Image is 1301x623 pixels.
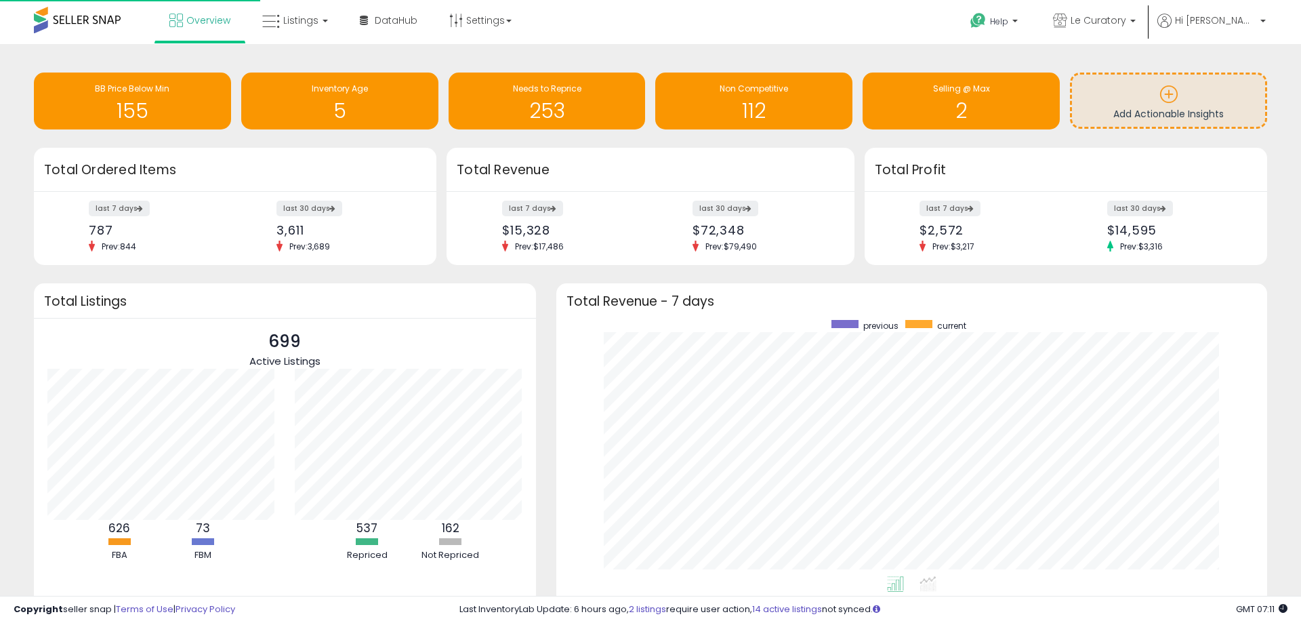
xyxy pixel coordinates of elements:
div: seller snap | | [14,603,235,616]
h3: Total Profit [875,161,1257,180]
a: BB Price Below Min 155 [34,73,231,129]
b: 162 [442,520,459,536]
label: last 7 days [920,201,980,216]
h1: 5 [248,100,432,122]
span: Prev: 3,689 [283,241,337,252]
span: BB Price Below Min [95,83,169,94]
a: Hi [PERSON_NAME] [1157,14,1266,44]
a: Add Actionable Insights [1072,75,1265,127]
i: Get Help [970,12,987,29]
div: $2,572 [920,223,1056,237]
span: Prev: $79,490 [699,241,764,252]
p: 699 [249,329,321,355]
a: Help [959,2,1031,44]
h3: Total Revenue - 7 days [566,296,1257,306]
span: previous [863,320,899,331]
h1: 2 [869,100,1053,122]
h1: 155 [41,100,224,122]
div: $72,348 [693,223,831,237]
label: last 30 days [1107,201,1173,216]
div: Not Repriced [410,549,491,562]
span: Prev: $17,486 [508,241,571,252]
span: current [937,320,966,331]
span: Help [990,16,1008,27]
span: 2025-09-16 07:11 GMT [1236,603,1287,616]
a: Privacy Policy [175,603,235,616]
b: 537 [356,520,377,536]
div: FBA [79,549,160,562]
span: DataHub [375,14,417,27]
span: Inventory Age [312,83,368,94]
a: Selling @ Max 2 [863,73,1060,129]
a: Non Competitive 112 [655,73,852,129]
span: Non Competitive [720,83,788,94]
a: Inventory Age 5 [241,73,438,129]
span: Overview [186,14,230,27]
div: 787 [89,223,225,237]
h3: Total Revenue [457,161,844,180]
div: Last InventoryLab Update: 6 hours ago, require user action, not synced. [459,603,1287,616]
div: Repriced [327,549,408,562]
h1: 112 [662,100,846,122]
span: Needs to Reprice [513,83,581,94]
span: Active Listings [249,354,321,368]
span: Le Curatory [1071,14,1126,27]
h3: Total Ordered Items [44,161,426,180]
label: last 30 days [276,201,342,216]
span: Prev: $3,217 [926,241,981,252]
label: last 7 days [502,201,563,216]
span: Hi [PERSON_NAME] [1175,14,1256,27]
span: Listings [283,14,318,27]
div: $14,595 [1107,223,1243,237]
span: Add Actionable Insights [1113,107,1224,121]
a: 14 active listings [752,603,822,616]
strong: Copyright [14,603,63,616]
span: Prev: $3,316 [1113,241,1170,252]
h1: 253 [455,100,639,122]
span: Prev: 844 [95,241,143,252]
div: $15,328 [502,223,640,237]
span: Selling @ Max [933,83,990,94]
a: 2 listings [629,603,666,616]
a: Terms of Use [116,603,173,616]
label: last 7 days [89,201,150,216]
div: 3,611 [276,223,413,237]
h3: Total Listings [44,296,526,306]
b: 626 [108,520,130,536]
label: last 30 days [693,201,758,216]
div: FBM [162,549,243,562]
a: Needs to Reprice 253 [449,73,646,129]
i: Click here to read more about un-synced listings. [873,605,880,614]
b: 73 [196,520,210,536]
